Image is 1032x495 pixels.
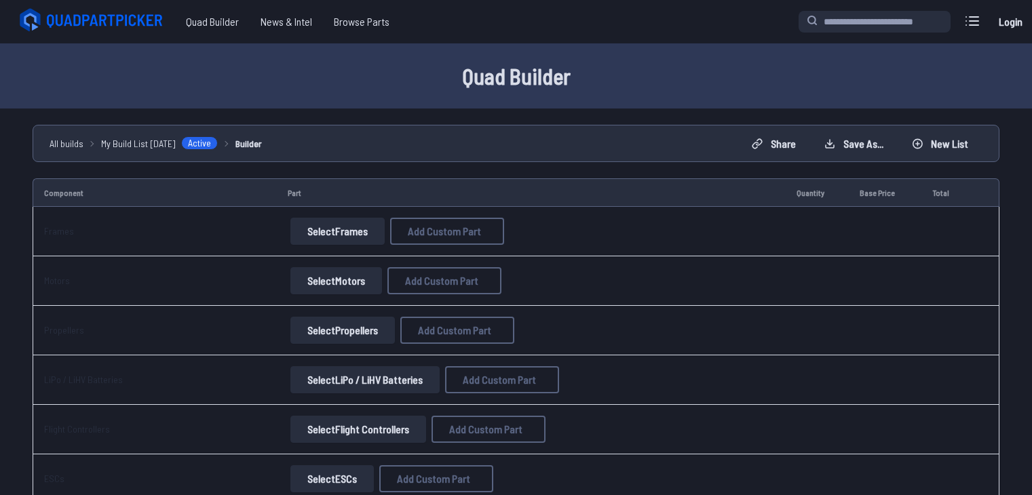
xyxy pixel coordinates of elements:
button: Add Custom Part [400,317,514,344]
a: SelectPropellers [288,317,398,344]
td: Part [277,178,786,207]
td: Total [921,178,971,207]
h1: Quad Builder [82,60,951,92]
button: Share [740,133,807,155]
button: SelectPropellers [290,317,395,344]
a: Motors [44,275,70,286]
a: Propellers [44,324,84,336]
span: Add Custom Part [449,424,522,435]
td: Component [33,178,277,207]
button: New List [900,133,980,155]
button: Add Custom Part [432,416,546,443]
button: Add Custom Part [390,218,504,245]
a: News & Intel [250,8,323,35]
button: SelectFrames [290,218,385,245]
a: Flight Controllers [44,423,110,435]
span: Add Custom Part [418,325,491,336]
span: Add Custom Part [397,473,470,484]
span: My Build List [DATE] [101,136,176,151]
span: Active [181,136,218,150]
a: SelectESCs [288,465,377,492]
a: SelectFrames [288,218,387,245]
span: Add Custom Part [405,275,478,286]
button: Add Custom Part [387,267,501,294]
a: SelectLiPo / LiHV Batteries [288,366,442,393]
a: Builder [235,136,262,151]
button: Add Custom Part [445,366,559,393]
a: Browse Parts [323,8,400,35]
a: SelectMotors [288,267,385,294]
td: Base Price [849,178,921,207]
button: SelectFlight Controllers [290,416,426,443]
a: Frames [44,225,74,237]
a: ESCs [44,473,64,484]
button: Save as... [813,133,895,155]
a: LiPo / LiHV Batteries [44,374,123,385]
button: Add Custom Part [379,465,493,492]
a: Login [994,8,1027,35]
a: Quad Builder [175,8,250,35]
a: All builds [50,136,83,151]
span: Add Custom Part [408,226,481,237]
button: SelectLiPo / LiHV Batteries [290,366,440,393]
td: Quantity [786,178,849,207]
button: SelectESCs [290,465,374,492]
a: SelectFlight Controllers [288,416,429,443]
a: My Build List [DATE]Active [101,136,218,151]
button: SelectMotors [290,267,382,294]
span: Add Custom Part [463,374,536,385]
